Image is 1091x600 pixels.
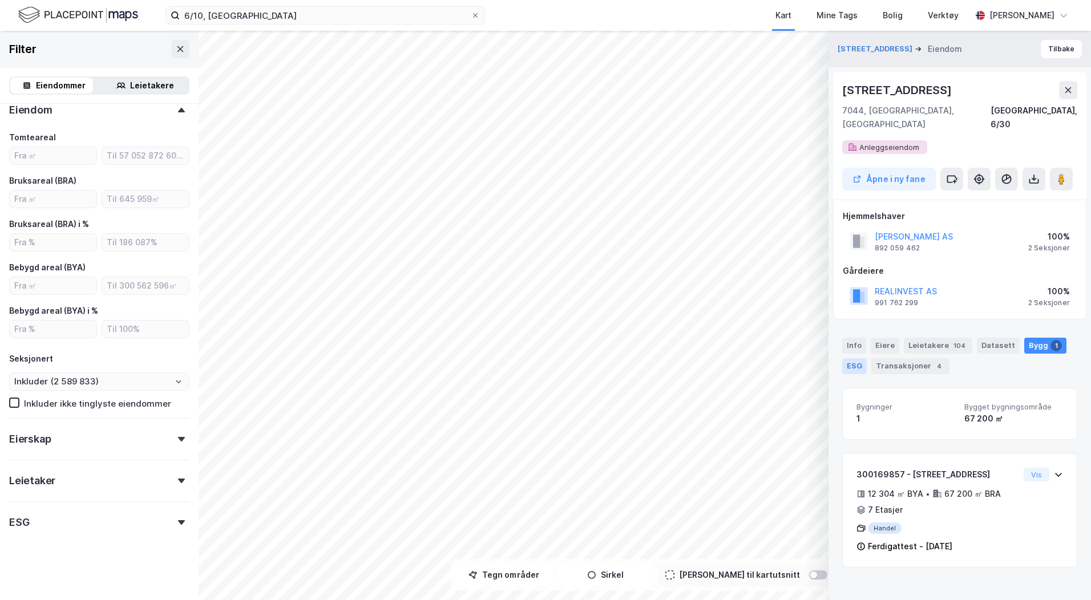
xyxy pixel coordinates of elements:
[817,9,858,22] div: Mine Tags
[1034,545,1091,600] iframe: Chat Widget
[10,277,96,294] input: Fra ㎡
[843,209,1077,223] div: Hjemmelshaver
[875,244,920,253] div: 892 059 462
[775,9,791,22] div: Kart
[926,489,930,498] div: •
[964,402,1063,412] span: Bygget bygningsområde
[10,190,96,208] input: Fra ㎡
[856,468,1019,481] div: 300169857 - [STREET_ADDRESS]
[24,398,171,409] div: Inkluder ikke tinglyste eiendommer
[9,474,55,488] div: Leietaker
[856,412,955,425] div: 1
[1034,545,1091,600] div: Kontrollprogram for chat
[1041,40,1082,58] button: Tilbake
[928,9,959,22] div: Verktøy
[1028,298,1070,307] div: 2 Seksjoner
[977,338,1020,354] div: Datasett
[1024,338,1066,354] div: Bygg
[102,190,189,208] input: Til 645 959㎡
[174,377,183,386] button: Open
[838,43,915,55] button: [STREET_ADDRESS]
[180,7,471,24] input: Søk på adresse, matrikkel, gårdeiere, leietakere eller personer
[102,147,189,164] input: Til 57 052 872 600㎡
[102,234,189,251] input: Til 186 087%
[875,298,918,307] div: 991 762 299
[9,131,56,144] div: Tomteareal
[842,338,866,354] div: Info
[9,516,29,529] div: ESG
[842,104,991,131] div: 7044, [GEOGRAPHIC_DATA], [GEOGRAPHIC_DATA]
[904,338,972,354] div: Leietakere
[10,234,96,251] input: Fra %
[868,540,952,553] div: Ferdigattest - [DATE]
[9,40,37,58] div: Filter
[964,412,1063,425] div: 67 200 ㎡
[36,79,86,92] div: Eiendommer
[9,304,98,318] div: Bebygd areal (BYA) i %
[843,264,1077,278] div: Gårdeiere
[10,373,189,390] input: ClearOpen
[10,147,96,164] input: Fra ㎡
[944,487,1001,501] div: 67 200 ㎡ BRA
[842,168,936,190] button: Åpne i ny fane
[1024,468,1049,481] button: Vis
[1050,340,1062,351] div: 1
[883,9,903,22] div: Bolig
[868,487,923,501] div: 12 304 ㎡ BYA
[102,277,189,294] input: Til 300 562 596㎡
[928,42,962,56] div: Eiendom
[9,174,76,188] div: Bruksareal (BRA)
[455,563,552,586] button: Tegn områder
[557,563,654,586] button: Sirkel
[10,321,96,338] input: Fra %
[9,352,53,366] div: Seksjonert
[1028,285,1070,298] div: 100%
[868,503,903,517] div: 7 Etasjer
[9,432,51,446] div: Eierskap
[9,103,52,117] div: Eiendom
[679,568,800,582] div: [PERSON_NAME] til kartutsnitt
[871,358,949,374] div: Transaksjoner
[102,321,189,338] input: Til 100%
[989,9,1054,22] div: [PERSON_NAME]
[842,81,954,99] div: [STREET_ADDRESS]
[1028,244,1070,253] div: 2 Seksjoner
[842,358,867,374] div: ESG
[856,402,955,412] span: Bygninger
[9,217,89,231] div: Bruksareal (BRA) i %
[951,340,968,351] div: 104
[1028,230,1070,244] div: 100%
[130,79,174,92] div: Leietakere
[934,360,945,372] div: 4
[871,338,899,354] div: Eiere
[991,104,1077,131] div: [GEOGRAPHIC_DATA], 6/30
[18,5,138,25] img: logo.f888ab2527a4732fd821a326f86c7f29.svg
[9,261,86,274] div: Bebygd areal (BYA)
